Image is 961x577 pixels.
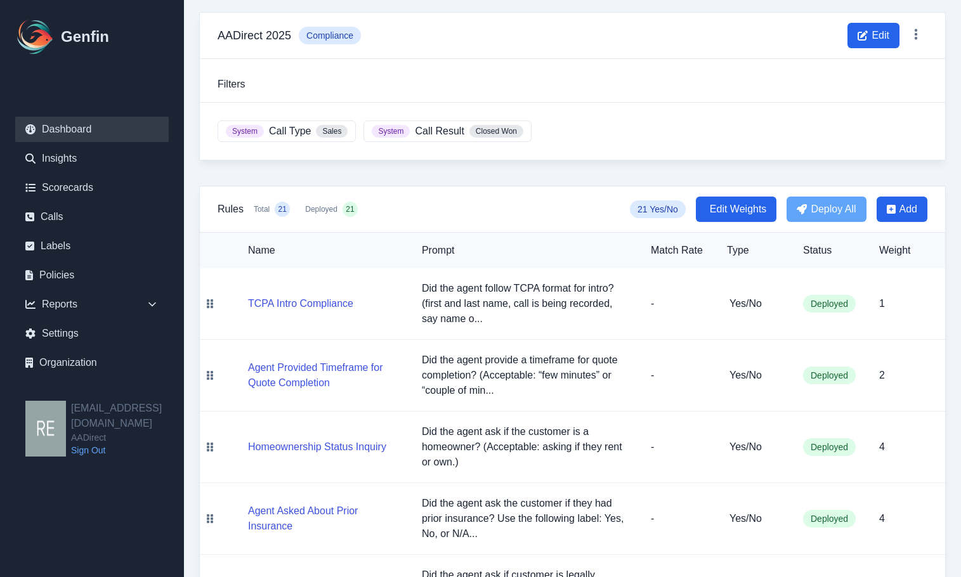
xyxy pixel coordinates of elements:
span: Deployed [803,438,856,456]
a: Labels [15,233,169,259]
button: Edit Weights [696,197,777,222]
button: Add [877,197,927,222]
p: - [651,368,707,383]
span: AADirect [71,431,184,444]
button: Agent Asked About Prior Insurance [248,503,402,534]
p: Did the agent ask the customer if they had prior insurance? Use the following label: Yes, No, or ... [422,496,631,541]
h2: [EMAIL_ADDRESS][DOMAIN_NAME] [71,401,184,431]
p: - [651,511,707,526]
img: Logo [15,16,56,57]
p: - [651,439,707,455]
span: 21 Yes/No [630,200,686,218]
th: Name [220,233,412,268]
th: Prompt [412,233,641,268]
a: Agent Provided Timeframe for Quote Completion [248,377,402,388]
span: 4 [879,441,885,452]
h5: Yes/No [729,439,783,455]
a: Scorecards [15,175,169,200]
h5: Yes/No [729,368,783,383]
h3: Rules [218,202,244,217]
a: Organization [15,350,169,375]
button: Homeownership Status Inquiry [248,439,386,455]
span: System [372,125,410,138]
a: Policies [15,263,169,288]
th: Type [717,233,793,268]
img: resqueda@aadirect.com [25,401,66,457]
span: 21 [346,204,354,214]
th: Status [793,233,869,268]
a: TCPA Intro Compliance [248,298,353,309]
span: Total [254,204,270,214]
a: Homeownership Status Inquiry [248,441,386,452]
span: 1 [879,298,885,309]
a: Calls [15,204,169,230]
h1: Genfin [61,27,109,47]
span: Compliance [299,27,361,44]
span: Deployed [803,295,856,313]
span: Deployed [305,204,337,214]
span: 2 [879,370,885,380]
span: Deployed [803,510,856,528]
a: Agent Asked About Prior Insurance [248,521,402,531]
a: Dashboard [15,117,169,142]
a: Insights [15,146,169,171]
p: Did the agent follow TCPA format for intro? (first and last name, call is being recorded, say nam... [422,281,631,327]
p: Did the agent provide a timeframe for quote completion? (Acceptable: “few minutes” or “couple of ... [422,353,631,398]
button: Deploy All [787,197,866,222]
span: Call Type [269,124,311,139]
p: - [651,296,707,311]
h3: Filters [218,77,927,92]
span: Call Result [415,124,464,139]
button: TCPA Intro Compliance [248,296,353,311]
span: Add [899,202,917,217]
a: Settings [15,321,169,346]
h5: Yes/No [729,511,783,526]
span: System [226,125,264,138]
p: Did the agent ask if the customer is a homeowner? (Acceptable: asking if they rent or own.) [422,424,631,470]
span: Sales [316,125,348,138]
a: Sign Out [71,444,184,457]
th: Match Rate [641,233,717,268]
h5: Yes/No [729,296,783,311]
th: Weight [869,233,945,268]
button: Edit [847,23,899,48]
span: Edit [872,28,889,43]
div: Reports [15,292,169,317]
button: Agent Provided Timeframe for Quote Completion [248,360,402,391]
span: Edit Weights [710,202,767,217]
span: 4 [879,513,885,524]
span: 21 [278,204,287,214]
span: Deployed [803,366,856,384]
h3: AADirect 2025 [218,27,291,44]
span: Deploy All [811,202,856,217]
span: Closed Won [469,125,523,138]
